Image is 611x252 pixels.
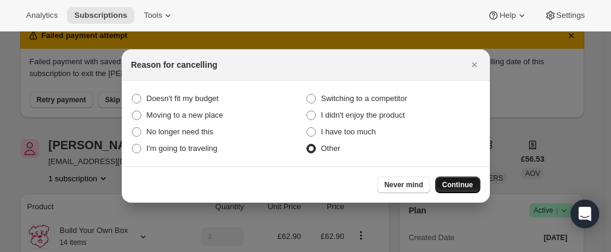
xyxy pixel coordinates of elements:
[556,11,585,20] span: Settings
[147,111,223,119] span: Moving to a new place
[571,200,599,228] div: Open Intercom Messenger
[435,177,480,193] button: Continue
[147,127,214,136] span: No longer need this
[384,180,423,190] span: Never mind
[144,11,162,20] span: Tools
[321,127,376,136] span: I have too much
[480,7,534,24] button: Help
[537,7,592,24] button: Settings
[26,11,58,20] span: Analytics
[67,7,134,24] button: Subscriptions
[321,144,341,153] span: Other
[147,94,219,103] span: Doesn't fit my budget
[377,177,430,193] button: Never mind
[74,11,127,20] span: Subscriptions
[147,144,218,153] span: I'm going to traveling
[131,59,217,71] h2: Reason for cancelling
[442,180,473,190] span: Continue
[499,11,515,20] span: Help
[321,94,407,103] span: Switching to a competitor
[466,56,483,73] button: Close
[137,7,181,24] button: Tools
[321,111,405,119] span: I didn't enjoy the product
[19,7,65,24] button: Analytics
